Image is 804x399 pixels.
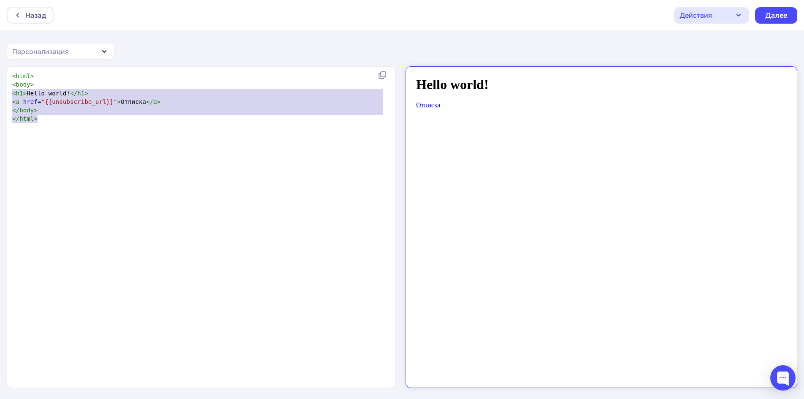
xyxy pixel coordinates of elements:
[16,81,30,88] span: body
[12,107,19,114] span: </
[117,98,121,105] span: >
[146,98,153,105] span: </
[16,98,20,105] span: a
[84,90,88,97] span: >
[70,90,77,97] span: </
[23,90,27,97] span: >
[12,81,16,88] span: <
[153,98,157,105] span: a
[30,73,34,79] span: >
[12,98,16,105] span: <
[25,10,46,20] div: Назад
[23,98,38,105] span: href
[34,115,38,122] span: >
[30,81,34,88] span: >
[16,90,23,97] span: h1
[12,46,69,57] div: Персонализация
[674,7,749,24] button: Действия
[12,90,88,97] span: Hello world!
[765,11,787,20] div: Далее
[19,115,34,122] span: html
[12,90,16,97] span: <
[34,107,38,114] span: >
[12,98,161,105] span: = Отписка
[157,98,161,105] span: >
[3,28,27,35] a: Отписка
[12,73,16,79] span: <
[7,43,115,60] button: Персонализация
[19,107,34,114] span: body
[3,3,374,19] h1: Hello world!
[679,10,712,20] div: Действия
[16,73,30,79] span: html
[12,115,19,122] span: </
[77,90,84,97] span: h1
[41,98,117,105] span: "{{unsubscribe_url}}"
